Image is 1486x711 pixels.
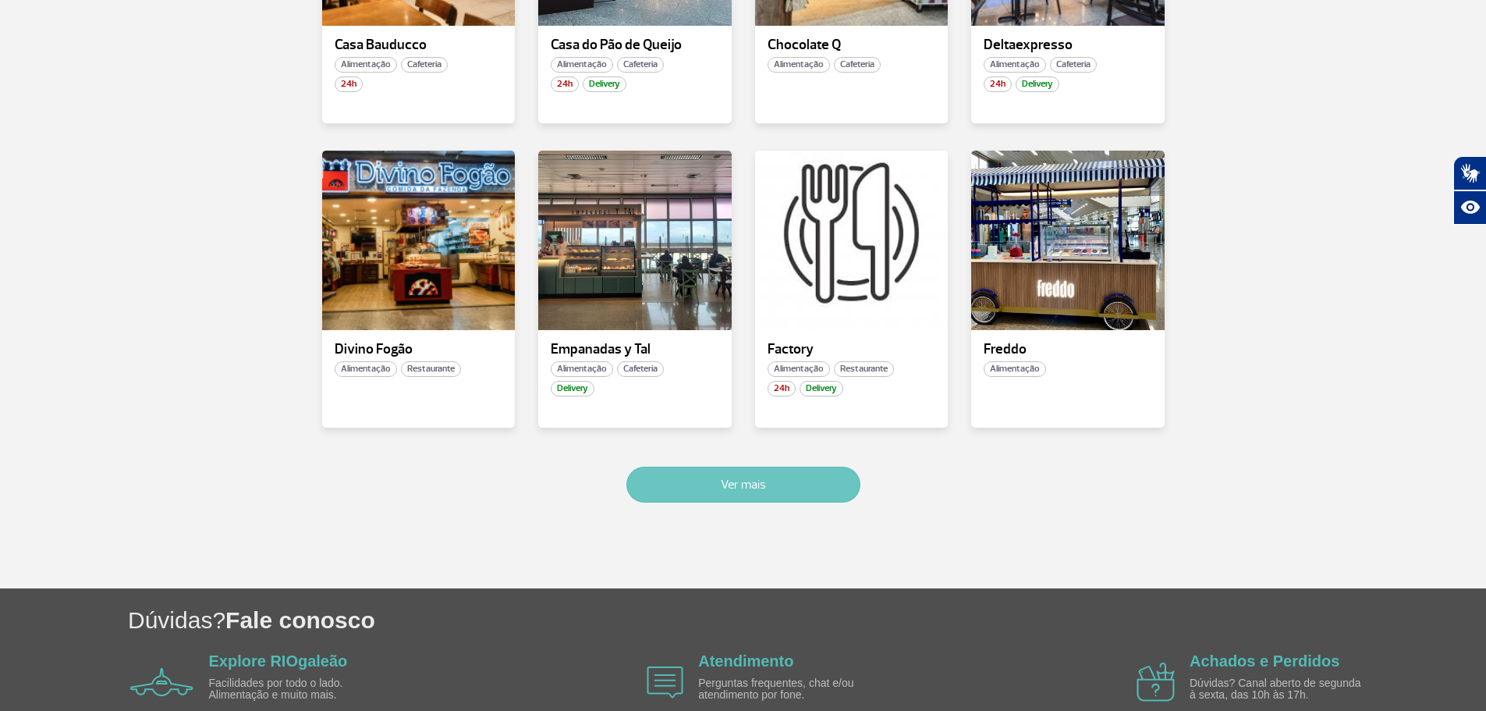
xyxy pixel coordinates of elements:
a: Achados e Perdidos [1190,652,1339,670]
h1: Dúvidas? [128,604,1486,636]
a: Explore RIOgaleão [209,652,348,670]
span: Cafeteria [401,57,448,73]
span: 24h [551,76,579,92]
img: airplane icon [1137,663,1175,702]
img: airplane icon [647,667,683,699]
span: Delivery [1016,76,1059,92]
span: Delivery [583,76,626,92]
span: Alimentação [551,361,613,377]
span: Delivery [551,381,594,396]
p: Casa Bauducco [335,37,503,53]
p: Perguntas frequentes, chat e/ou atendimento por fone. [698,677,878,702]
p: Empanadas y Tal [551,342,719,357]
span: Fale conosco [225,607,375,633]
a: Atendimento [698,652,793,670]
p: Deltaexpresso [984,37,1152,53]
span: Alimentação [551,57,613,73]
span: Alimentação [984,361,1046,377]
span: 24h [984,76,1012,92]
span: Restaurante [401,361,461,377]
p: Dúvidas? Canal aberto de segunda à sexta, das 10h às 17h. [1190,677,1369,702]
span: Cafeteria [617,57,664,73]
button: Ver mais [626,467,860,503]
span: 24h [335,76,363,92]
button: Abrir recursos assistivos. [1453,190,1486,225]
span: Alimentação [768,361,830,377]
span: Alimentação [335,57,397,73]
span: Alimentação [984,57,1046,73]
span: 24h [768,381,796,396]
span: Cafeteria [834,57,881,73]
span: Alimentação [768,57,830,73]
p: Divino Fogão [335,342,503,357]
p: Factory [768,342,936,357]
button: Abrir tradutor de língua de sinais. [1453,156,1486,190]
img: airplane icon [130,668,193,696]
div: Plugin de acessibilidade da Hand Talk. [1453,156,1486,225]
p: Casa do Pão de Queijo [551,37,719,53]
p: Chocolate Q [768,37,936,53]
span: Cafeteria [617,361,664,377]
p: Facilidades por todo o lado. Alimentação e muito mais. [209,677,388,702]
span: Delivery [800,381,843,396]
span: Alimentação [335,361,397,377]
span: Cafeteria [1050,57,1097,73]
p: Freddo [984,342,1152,357]
span: Restaurante [834,361,894,377]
